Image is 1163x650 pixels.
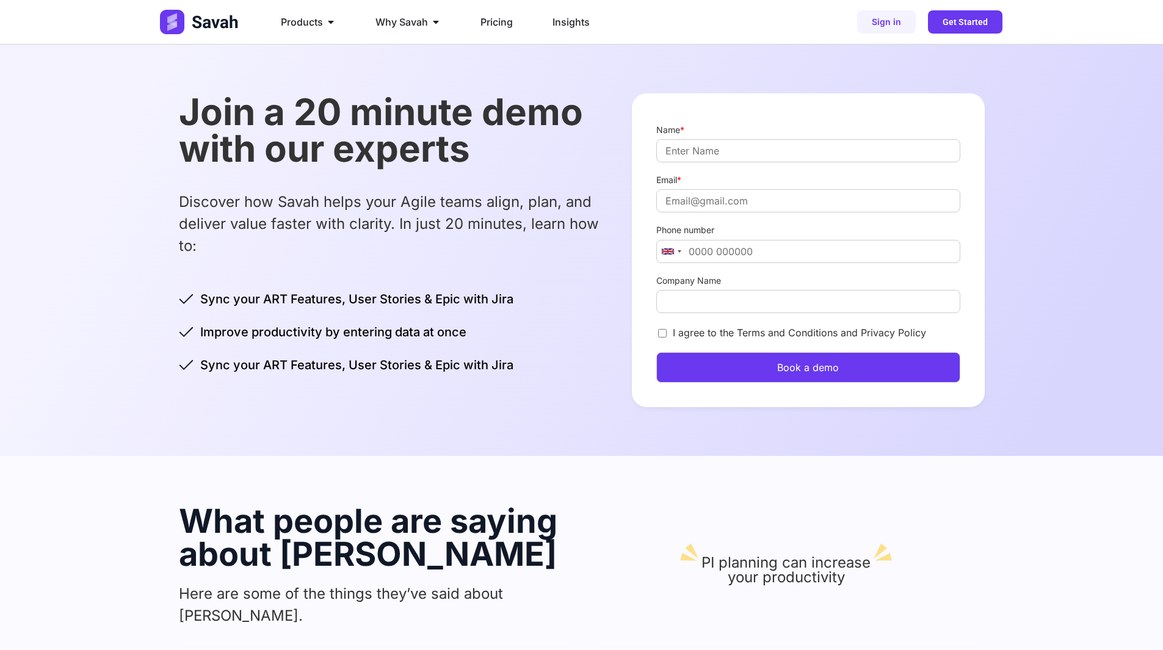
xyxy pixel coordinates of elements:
span: Sign in [872,18,901,26]
span: Get Started [943,18,988,26]
label: Phone number [656,225,960,236]
label: I agree to the Terms and Conditions and Privacy Policy [673,327,926,339]
span: Products [281,15,323,29]
p: Here are some of the things they’ve said about [PERSON_NAME]. [179,583,576,627]
span: Sync your ART Features, User Stories & Epic with Jira [197,290,513,308]
div: United Kingdom: +44 [657,240,685,262]
button: Book a demo [656,352,960,383]
a: Get Started [928,10,1002,34]
label: Name [656,125,960,135]
p: PI planning can increase your productivity [701,555,871,585]
input: Email@gmail.com [656,189,960,212]
div: Menu Toggle [271,10,700,34]
span: Improve productivity by entering data at once [197,323,466,341]
h2: Join a 20 minute demo with our experts [179,93,608,167]
a: Insights [553,15,590,29]
label: Company Name [656,275,960,286]
span: Sync your ART Features, User Stories & Epic with Jira [197,356,513,374]
p: Discover how Savah helps your Agile teams align, plan, and deliver value faster with clarity. In ... [179,191,608,257]
input: 0000 000000 [656,240,960,263]
input: Enter Name [656,139,960,162]
a: Pricing [480,15,513,29]
h2: What people are saying about [PERSON_NAME] [179,505,576,571]
a: Sign in [857,10,916,34]
label: Email [656,175,960,186]
nav: Menu [271,10,700,34]
span: Why Savah [375,15,428,29]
